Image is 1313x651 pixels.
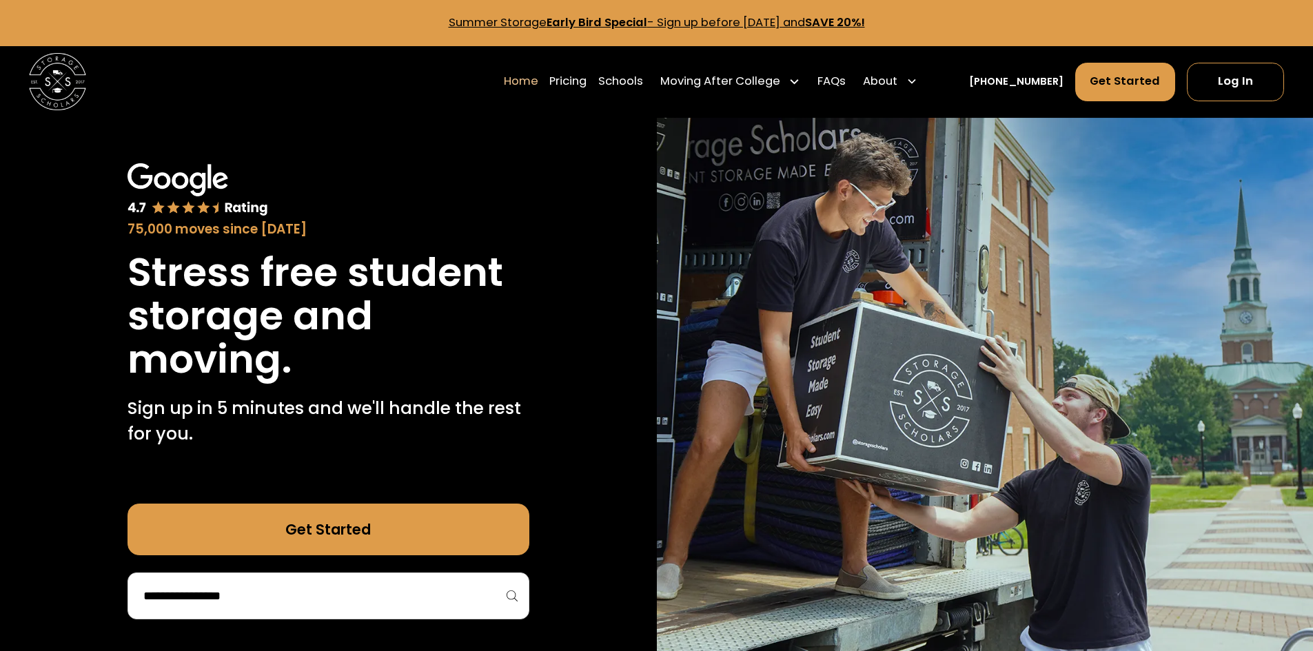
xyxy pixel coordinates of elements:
[29,53,86,110] a: home
[128,163,268,217] img: Google 4.7 star rating
[547,14,647,30] strong: Early Bird Special
[449,14,865,30] a: Summer StorageEarly Bird Special- Sign up before [DATE] andSAVE 20%!
[863,73,897,90] div: About
[857,61,924,101] div: About
[655,61,806,101] div: Moving After College
[29,53,86,110] img: Storage Scholars main logo
[805,14,865,30] strong: SAVE 20%!
[969,74,1063,90] a: [PHONE_NUMBER]
[1075,63,1176,101] a: Get Started
[128,251,529,381] h1: Stress free student storage and moving.
[549,61,587,101] a: Pricing
[598,61,643,101] a: Schools
[504,61,538,101] a: Home
[1187,63,1284,101] a: Log In
[817,61,846,101] a: FAQs
[128,504,529,555] a: Get Started
[660,73,780,90] div: Moving After College
[128,220,529,239] div: 75,000 moves since [DATE]
[128,395,529,447] p: Sign up in 5 minutes and we'll handle the rest for you.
